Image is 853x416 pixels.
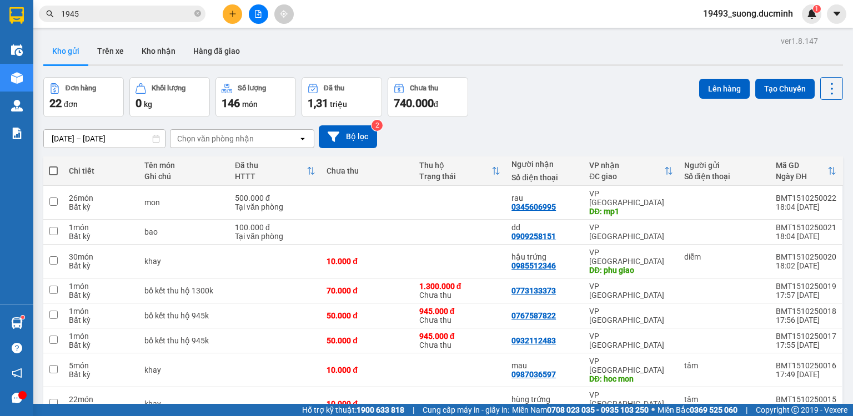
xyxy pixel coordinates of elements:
div: 17:49 [DATE] [776,370,836,379]
button: Lên hàng [699,79,750,99]
div: Số lượng [238,84,266,92]
div: hùng trứng [511,395,578,404]
svg: open [298,134,307,143]
div: Bất kỳ [69,404,133,413]
span: kg [144,100,152,109]
span: 0 [136,97,142,110]
div: 50.000 đ [327,336,408,345]
span: ⚪️ [651,408,655,412]
div: BMT1510250016 [776,361,836,370]
span: 1 [815,5,819,13]
div: Thu hộ [419,161,491,170]
img: warehouse-icon [11,72,23,84]
div: Chưa thu [327,166,408,175]
div: 0932112483 [511,336,556,345]
span: triệu [330,100,347,109]
div: 0987036597 [511,370,556,379]
div: DĐ: phu giao [589,266,673,275]
div: khay [144,399,224,408]
sup: 1 [21,316,24,319]
div: 17:56 [DATE] [776,316,836,324]
div: BMT1510250017 [776,332,836,341]
div: 17:55 [DATE] [776,341,836,349]
div: 70.000 đ [327,286,408,295]
span: copyright [791,406,799,414]
button: Bộ lọc [319,125,377,148]
strong: 0708 023 035 - 0935 103 250 [547,405,649,414]
li: [PERSON_NAME] [6,6,161,27]
div: Đã thu [324,84,344,92]
th: Toggle SortBy [229,156,321,186]
div: BMT1510250021 [776,223,836,232]
div: 1 món [69,332,133,341]
span: 19493_suong.ducminh [694,7,802,21]
div: ver 1.8.147 [781,35,818,47]
div: dd [511,223,578,232]
div: Tại văn phòng [235,202,315,211]
span: close-circle [194,10,201,17]
span: đ [434,100,438,109]
button: aim [274,4,294,24]
div: VP [GEOGRAPHIC_DATA] [589,248,673,266]
button: Trên xe [88,38,133,64]
div: khay [144,366,224,374]
div: Chưa thu [410,84,438,92]
div: ĐC giao [589,172,664,181]
li: VP VP Buôn Mê Thuột [6,47,77,72]
div: 1 món [69,282,133,291]
div: BMT1510250019 [776,282,836,291]
div: mon [144,198,224,207]
div: HTTT [235,172,307,181]
span: 22 [49,97,62,110]
div: 0767587822 [511,311,556,320]
div: Chưa thu [419,332,500,349]
div: 22 món [69,395,133,404]
div: Bất kỳ [69,232,133,241]
div: Tại văn phòng [235,232,315,241]
div: mau [511,361,578,370]
span: plus [229,10,237,18]
div: 10.000 đ [327,366,408,374]
div: 17:49 [DATE] [776,404,836,413]
button: Tạo Chuyến [755,79,815,99]
div: rau [511,194,578,202]
div: 0345606995 [511,202,556,211]
div: VP [GEOGRAPHIC_DATA] [589,307,673,324]
div: Bất kỳ [69,291,133,300]
button: Kho nhận [133,38,184,64]
div: VP nhận [589,161,664,170]
div: BMT1510250015 [776,395,836,404]
sup: 2 [372,120,383,131]
div: 0985512346 [511,261,556,270]
div: VP [GEOGRAPHIC_DATA] [589,332,673,349]
button: Số lượng146món [215,77,296,117]
div: bồ kết thu hộ 945k [144,336,224,345]
div: 18:02 [DATE] [776,261,836,270]
span: aim [280,10,288,18]
span: Hỗ trợ kỹ thuật: [302,404,404,416]
div: 0888284888 [511,404,556,413]
span: message [12,393,22,403]
div: Bất kỳ [69,370,133,379]
div: Chưa thu [419,307,500,324]
span: question-circle [12,343,22,353]
div: hậu trứng [511,252,578,261]
div: 10.000 đ [327,257,408,266]
div: BMT1510250018 [776,307,836,316]
div: Số điện thoại [684,172,765,181]
button: Kho gửi [43,38,88,64]
div: VP [GEOGRAPHIC_DATA] [589,282,673,300]
div: tâm [684,395,765,404]
span: caret-down [832,9,842,19]
img: solution-icon [11,128,23,139]
span: Miền Bắc [658,404,737,416]
div: Người nhận [511,160,578,169]
button: Đơn hàng22đơn [43,77,124,117]
li: VP VP [GEOGRAPHIC_DATA] [77,47,148,84]
div: Ngày ĐH [776,172,827,181]
span: file-add [254,10,262,18]
div: Ghi chú [144,172,224,181]
img: warehouse-icon [11,100,23,111]
div: bồ kết thu hộ 945k [144,311,224,320]
button: Hàng đã giao [184,38,249,64]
